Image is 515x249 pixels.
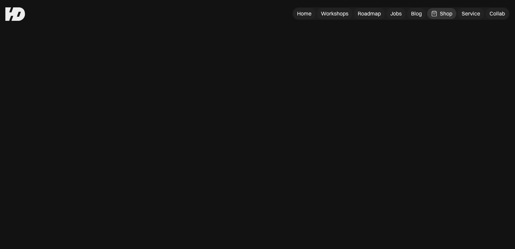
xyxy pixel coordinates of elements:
a: Home [293,8,316,19]
div: Roadmap [358,10,381,17]
a: Collab [485,8,509,19]
a: Roadmap [354,8,385,19]
a: Jobs [386,8,406,19]
a: Workshops [317,8,352,19]
div: Collab [490,10,505,17]
div: Home [297,10,311,17]
div: Blog [411,10,422,17]
div: Jobs [390,10,402,17]
a: Shop [427,8,456,19]
a: Blog [407,8,426,19]
div: Workshops [321,10,348,17]
div: Service [462,10,480,17]
div: Shop [440,10,452,17]
a: Service [458,8,484,19]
